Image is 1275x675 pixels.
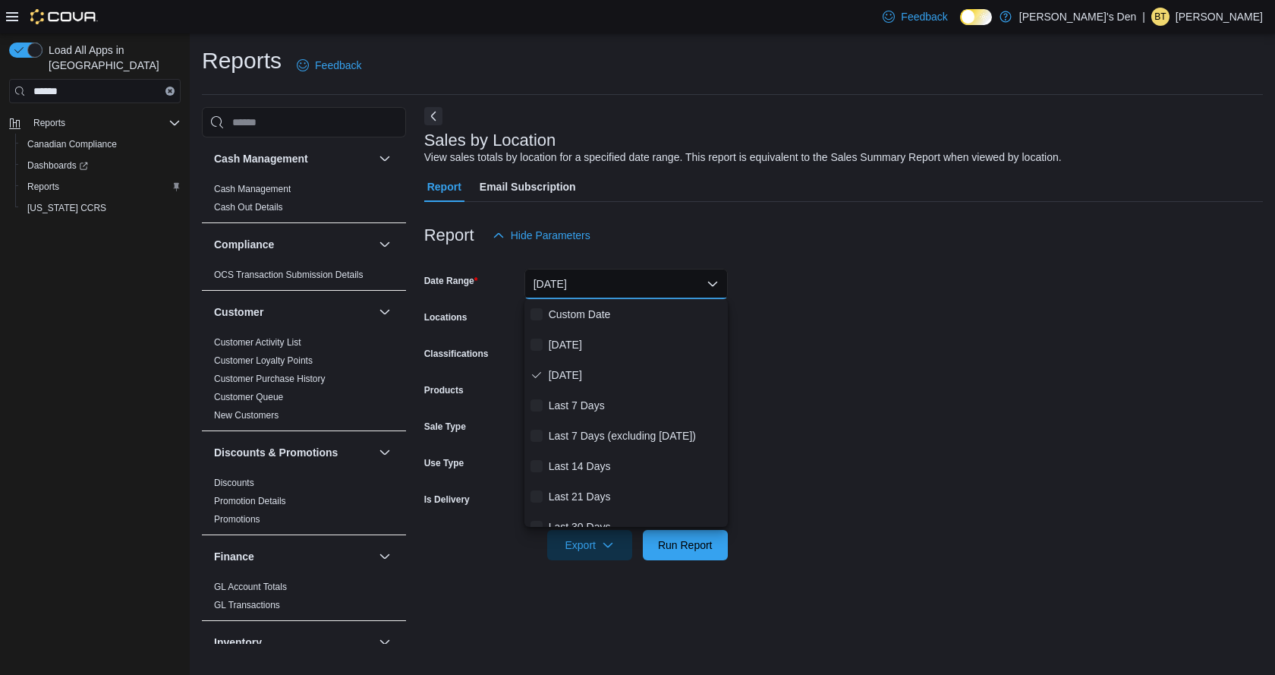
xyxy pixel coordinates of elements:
[214,392,283,402] a: Customer Queue
[214,391,283,403] span: Customer Queue
[21,199,181,217] span: Washington CCRS
[21,156,94,175] a: Dashboards
[214,373,326,385] span: Customer Purchase History
[33,117,65,129] span: Reports
[21,178,181,196] span: Reports
[214,337,301,348] a: Customer Activity List
[424,150,1062,166] div: View sales totals by location for a specified date range. This report is equivalent to the Sales ...
[15,197,187,219] button: [US_STATE] CCRS
[1142,8,1145,26] p: |
[27,202,106,214] span: [US_STATE] CCRS
[214,409,279,421] span: New Customers
[376,443,394,462] button: Discounts & Promotions
[214,151,373,166] button: Cash Management
[3,112,187,134] button: Reports
[424,384,464,396] label: Products
[549,396,722,415] span: Last 7 Days
[42,43,181,73] span: Load All Apps in [GEOGRAPHIC_DATA]
[202,474,406,535] div: Discounts & Promotions
[202,333,406,431] div: Customer
[1151,8,1170,26] div: Brittany Thomas
[15,155,187,176] a: Dashboards
[376,633,394,651] button: Inventory
[214,600,280,610] a: GL Transactions
[202,578,406,620] div: Finance
[556,530,623,560] span: Export
[202,266,406,290] div: Compliance
[486,220,597,251] button: Hide Parameters
[960,9,992,25] input: Dark Mode
[549,487,722,506] span: Last 21 Days
[27,138,117,150] span: Canadian Compliance
[214,599,280,611] span: GL Transactions
[21,199,112,217] a: [US_STATE] CCRS
[214,635,373,650] button: Inventory
[424,457,464,469] label: Use Type
[658,538,713,553] span: Run Report
[424,311,467,323] label: Locations
[524,299,728,527] div: Select listbox
[214,202,283,213] a: Cash Out Details
[643,530,728,560] button: Run Report
[214,336,301,349] span: Customer Activity List
[214,635,262,650] h3: Inventory
[27,181,59,193] span: Reports
[424,275,478,287] label: Date Range
[291,50,367,80] a: Feedback
[214,495,286,507] span: Promotion Details
[214,445,373,460] button: Discounts & Promotions
[214,513,260,525] span: Promotions
[376,547,394,566] button: Finance
[549,518,722,536] span: Last 30 Days
[524,269,728,299] button: [DATE]
[376,303,394,321] button: Customer
[1176,8,1263,26] p: [PERSON_NAME]
[214,269,364,281] span: OCS Transaction Submission Details
[214,355,313,366] a: Customer Loyalty Points
[30,9,98,24] img: Cova
[549,366,722,384] span: [DATE]
[214,151,308,166] h3: Cash Management
[424,494,470,506] label: Is Delivery
[424,226,474,244] h3: Report
[15,176,187,197] button: Reports
[214,237,373,252] button: Compliance
[214,304,263,320] h3: Customer
[27,114,181,132] span: Reports
[315,58,361,73] span: Feedback
[21,178,65,196] a: Reports
[15,134,187,155] button: Canadian Compliance
[214,477,254,489] span: Discounts
[549,336,722,354] span: [DATE]
[877,2,953,32] a: Feedback
[21,135,123,153] a: Canadian Compliance
[214,549,254,564] h3: Finance
[480,172,576,202] span: Email Subscription
[27,114,71,132] button: Reports
[9,106,181,258] nav: Complex example
[427,172,461,202] span: Report
[214,304,373,320] button: Customer
[424,107,442,125] button: Next
[214,270,364,280] a: OCS Transaction Submission Details
[549,305,722,323] span: Custom Date
[21,135,181,153] span: Canadian Compliance
[214,582,287,592] a: GL Account Totals
[27,159,88,172] span: Dashboards
[202,180,406,222] div: Cash Management
[549,427,722,445] span: Last 7 Days (excluding [DATE])
[214,410,279,421] a: New Customers
[1154,8,1166,26] span: BT
[202,46,282,76] h1: Reports
[511,228,590,243] span: Hide Parameters
[214,374,326,384] a: Customer Purchase History
[214,445,338,460] h3: Discounts & Promotions
[214,514,260,525] a: Promotions
[214,581,287,593] span: GL Account Totals
[424,421,466,433] label: Sale Type
[901,9,947,24] span: Feedback
[214,237,274,252] h3: Compliance
[214,496,286,506] a: Promotion Details
[214,201,283,213] span: Cash Out Details
[549,457,722,475] span: Last 14 Days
